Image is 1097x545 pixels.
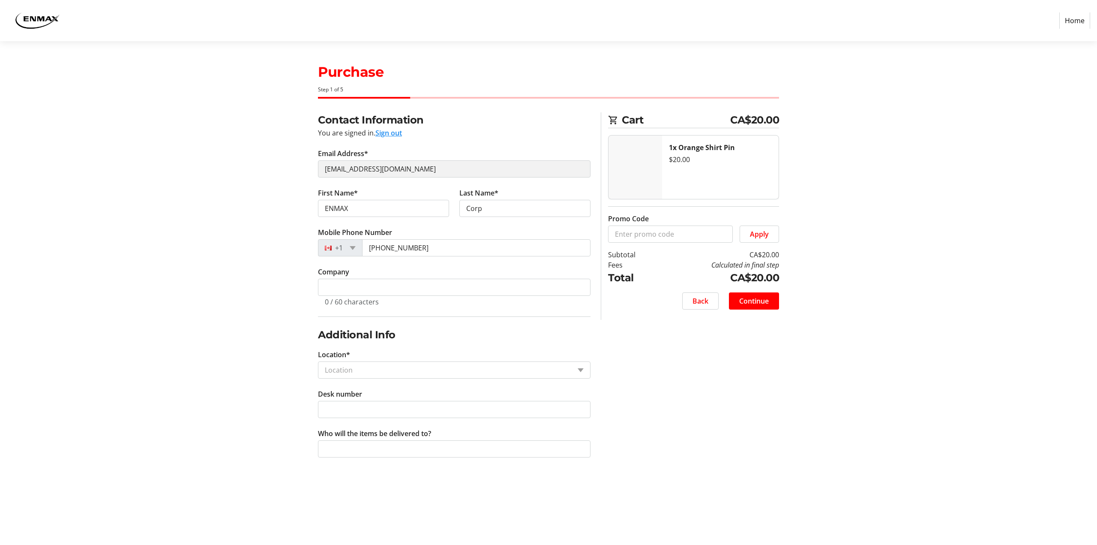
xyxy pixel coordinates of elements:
[1059,12,1090,29] a: Home
[740,226,779,243] button: Apply
[318,112,590,128] h2: Contact Information
[318,148,368,159] label: Email Address*
[318,188,358,198] label: First Name*
[669,154,772,165] div: $20.00
[750,229,769,239] span: Apply
[318,128,590,138] div: You are signed in.
[608,260,657,270] td: Fees
[739,296,769,306] span: Continue
[318,267,349,277] label: Company
[730,112,779,128] span: CA$20.00
[318,349,350,360] label: Location*
[362,239,590,256] input: (506) 234-5678
[657,260,779,270] td: Calculated in final step
[608,226,733,243] input: Enter promo code
[669,143,735,152] strong: 1x Orange Shirt Pin
[692,296,708,306] span: Back
[657,270,779,286] td: CA$20.00
[622,112,730,128] span: Cart
[318,227,392,238] label: Mobile Phone Number
[375,128,402,138] button: Sign out
[318,86,779,93] div: Step 1 of 5
[729,292,779,310] button: Continue
[318,62,779,82] h1: Purchase
[459,188,498,198] label: Last Name*
[608,250,657,260] td: Subtotal
[608,135,662,199] img: Orange Shirt Pin
[608,270,657,286] td: Total
[657,250,779,260] td: CA$20.00
[325,297,379,307] tr-character-limit: 0 / 60 characters
[682,292,719,310] button: Back
[7,3,68,38] img: ENMAX 's Logo
[318,428,431,439] label: Who will the items be delivered to?
[318,389,362,399] label: Desk number
[608,214,649,224] label: Promo Code
[318,327,590,343] h2: Additional Info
